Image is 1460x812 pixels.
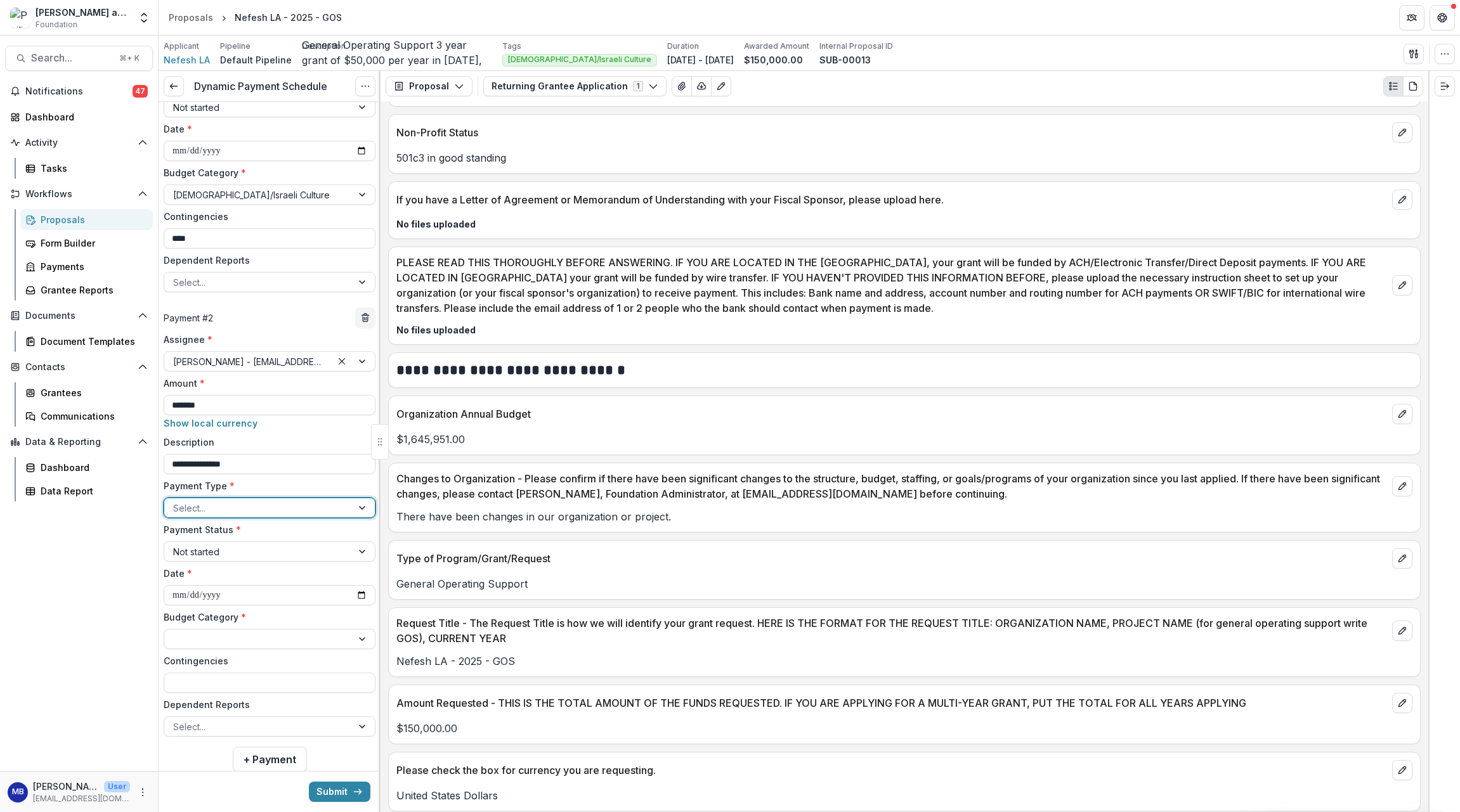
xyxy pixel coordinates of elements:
[396,255,1387,316] p: PLEASE READ THIS THOROUGHLY BEFORE ANSWERING. IF YOU ARE LOCATED IN THE [GEOGRAPHIC_DATA], your g...
[12,788,24,796] div: Melissa Bemel
[1383,76,1404,96] button: Plaintext view
[819,41,893,52] p: Internal Proposal ID
[25,362,133,373] span: Contacts
[20,480,153,501] a: Data Report
[164,479,368,493] label: Payment Type
[396,576,1412,591] p: General Operating Support
[334,354,349,369] div: Clear selected options
[41,335,143,348] div: Document Templates
[396,654,1412,669] p: Nefesh LA - 2025 - GOS
[164,122,368,136] label: Date
[396,406,1387,422] p: Organization Annual Budget
[1392,275,1412,295] button: edit
[1430,5,1455,30] button: Get Help
[396,551,1387,566] p: Type of Program/Grant/Request
[672,76,692,96] button: View Attached Files
[20,406,153,427] a: Communications
[396,788,1412,803] p: United States Dollars
[31,52,112,64] span: Search...
[396,509,1412,524] p: There have been changes in our organization or project.
[1392,621,1412,641] button: edit
[41,260,143,273] div: Payments
[1392,693,1412,713] button: edit
[164,53,210,67] a: Nefesh LA
[1392,404,1412,424] button: edit
[164,8,347,27] nav: breadcrumb
[164,610,368,624] label: Budget Category
[25,311,133,321] span: Documents
[5,357,153,377] button: Open Contacts
[41,283,143,297] div: Grantee Reports
[220,53,292,67] p: Default Pipeline
[164,523,368,536] label: Payment Status
[5,132,153,153] button: Open Activity
[20,158,153,179] a: Tasks
[5,432,153,452] button: Open Data & Reporting
[508,55,651,64] span: [DEMOGRAPHIC_DATA]/Israeli Culture
[133,85,148,98] span: 47
[36,19,77,30] span: Foundation
[20,382,153,403] a: Grantees
[41,409,143,423] div: Communications
[164,254,368,267] label: Dependent Reports
[194,81,327,93] h3: Dynamic Payment Schedule
[396,695,1387,711] p: Amount Requested - THIS IS THE TOTAL AMOUNT OF THE FUNDS REQUESTED. IF YOU ARE APPLYING FOR A MUL...
[25,110,143,124] div: Dashboard
[667,53,734,67] p: [DATE] - [DATE]
[396,615,1387,646] p: Request Title - The Request Title is how we will identify your grant request. HERE IS THE FORMAT ...
[355,76,375,96] button: Options
[20,280,153,300] a: Grantee Reports
[5,106,153,127] a: Dashboard
[667,41,699,52] p: Duration
[235,11,342,24] div: Nefesh LA - 2025 - GOS
[396,432,1412,447] p: $1,645,951.00
[20,331,153,352] a: Document Templates
[20,256,153,277] a: Payments
[41,213,143,226] div: Proposals
[1399,5,1424,30] button: Partners
[396,125,1387,140] p: Non-Profit Status
[117,51,142,65] div: ⌘ + K
[396,150,1412,165] p: 501c3 in good standing
[20,209,153,230] a: Proposals
[396,217,1412,231] p: No files uploaded
[1392,548,1412,569] button: edit
[309,782,370,802] button: Submit
[711,76,731,96] button: Edit as form
[1403,76,1423,96] button: PDF view
[41,461,143,474] div: Dashboard
[1392,760,1412,780] button: edit
[169,11,213,24] div: Proposals
[36,6,130,19] div: [PERSON_NAME] and [PERSON_NAME] Foundation
[164,333,368,346] label: Assignee
[33,793,130,804] p: [EMAIL_ADDRESS][DOMAIN_NAME]
[1392,122,1412,143] button: edit
[164,311,213,325] p: Payment # 2
[164,567,368,580] label: Date
[5,46,153,71] button: Search...
[164,435,368,449] label: Description
[1392,190,1412,210] button: edit
[135,5,153,30] button: Open entity switcher
[164,377,368,390] label: Amount
[41,236,143,250] div: Form Builder
[164,418,257,429] button: Show local currency
[41,162,143,175] div: Tasks
[5,184,153,204] button: Open Workflows
[5,81,153,101] button: Notifications47
[220,41,251,52] p: Pipeline
[396,192,1387,207] p: If you have a Letter of Agreement or Memorandum of Understanding with your Fiscal Sponsor, please...
[5,306,153,326] button: Open Documents
[396,471,1387,501] p: Changes to Organization - Please confirm if there have been significant changes to the structure,...
[20,233,153,254] a: Form Builder
[41,484,143,498] div: Data Report
[502,41,521,52] p: Tags
[164,166,368,179] label: Budget Category
[396,763,1387,778] p: Please check the box for currency you are requesting.
[1435,76,1455,96] button: Expand right
[20,457,153,478] a: Dashboard
[25,86,133,97] span: Notifications
[164,698,368,711] label: Dependent Reports
[25,437,133,448] span: Data & Reporting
